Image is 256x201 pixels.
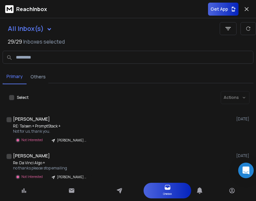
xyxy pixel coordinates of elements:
span: 29 / 29 [8,38,22,46]
h1: [PERSON_NAME] [13,116,50,122]
button: Get App [208,3,239,16]
p: Re: Da Vinci Algo + [13,160,91,166]
p: [DATE] [236,116,251,122]
p: Not Interested [21,138,43,142]
button: Primary [3,69,27,84]
p: no thanks please stop emailing [13,166,91,171]
p: [PERSON_NAME] UK Fintech [57,175,88,180]
p: RE: Talsen + PromptStack + [13,124,91,129]
p: [DATE] [236,153,251,158]
p: [PERSON_NAME] UK Fintech [57,138,88,143]
h3: Inboxes selected [23,38,65,46]
div: Open Intercom Messenger [238,163,254,178]
label: Select [17,95,29,100]
h1: [PERSON_NAME] [13,153,50,159]
h1: All Inbox(s) [8,25,44,32]
button: All Inbox(s) [3,22,57,35]
p: Not for us, thank you. [13,129,91,134]
p: ReachInbox [16,5,47,13]
button: Others [27,70,50,84]
p: Not Interested [21,174,43,179]
p: Onebox [163,191,172,197]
